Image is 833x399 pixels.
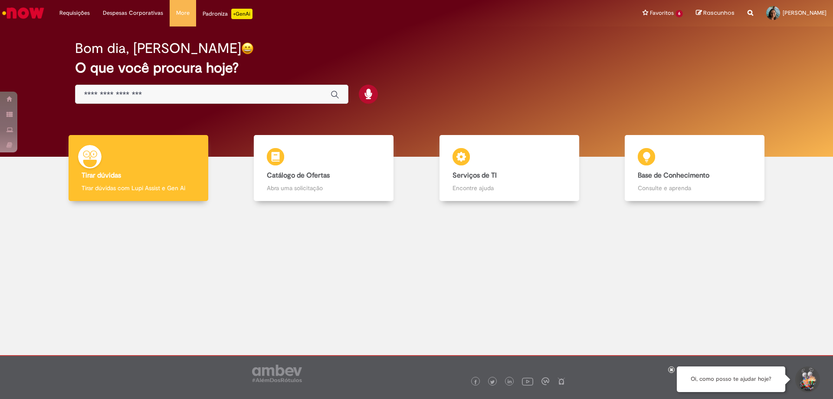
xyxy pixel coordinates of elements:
img: logo_footer_ambev_rotulo_gray.png [252,365,302,382]
img: logo_footer_youtube.png [522,376,533,387]
a: Base de Conhecimento Consulte e aprenda [602,135,788,201]
span: [PERSON_NAME] [783,9,826,16]
span: More [176,9,190,17]
b: Catálogo de Ofertas [267,171,330,180]
span: Favoritos [650,9,674,17]
a: Catálogo de Ofertas Abra uma solicitação [231,135,417,201]
b: Serviços de TI [453,171,497,180]
a: Serviços de TI Encontre ajuda [416,135,602,201]
img: logo_footer_facebook.png [473,380,478,384]
img: ServiceNow [1,4,46,22]
a: Tirar dúvidas Tirar dúvidas com Lupi Assist e Gen Ai [46,135,231,201]
p: Encontre ajuda [453,184,566,192]
p: Abra uma solicitação [267,184,380,192]
h2: Bom dia, [PERSON_NAME] [75,41,241,56]
b: Base de Conhecimento [638,171,709,180]
h2: O que você procura hoje? [75,60,758,76]
p: Consulte e aprenda [638,184,751,192]
div: Padroniza [203,9,253,19]
img: logo_footer_linkedin.png [508,379,512,385]
img: logo_footer_workplace.png [541,377,549,385]
span: Despesas Corporativas [103,9,163,17]
span: Rascunhos [703,9,735,17]
button: Iniciar Conversa de Suporte [794,366,820,392]
span: Requisições [59,9,90,17]
b: Tirar dúvidas [82,171,121,180]
p: +GenAi [231,9,253,19]
a: Rascunhos [696,9,735,17]
img: happy-face.png [241,42,254,55]
img: logo_footer_twitter.png [490,380,495,384]
div: Oi, como posso te ajudar hoje? [677,366,785,392]
span: 6 [676,10,683,17]
img: logo_footer_naosei.png [558,377,565,385]
p: Tirar dúvidas com Lupi Assist e Gen Ai [82,184,195,192]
